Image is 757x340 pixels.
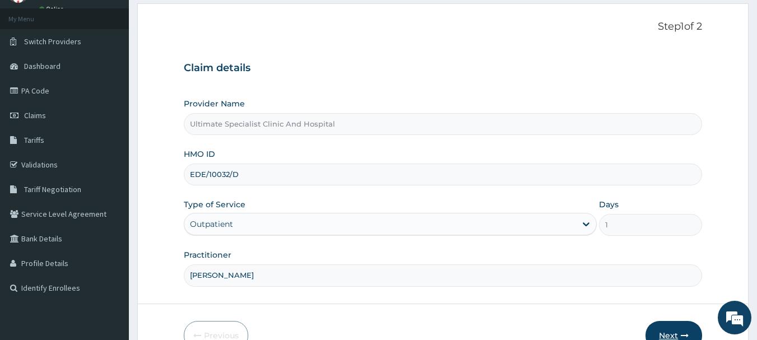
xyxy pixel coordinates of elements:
label: Provider Name [184,98,245,109]
span: Tariff Negotiation [24,184,81,194]
label: Practitioner [184,249,231,260]
span: Claims [24,110,46,120]
h3: Claim details [184,62,703,74]
span: Tariffs [24,135,44,145]
label: HMO ID [184,148,215,160]
div: Chat with us now [58,63,188,77]
a: Online [39,5,66,13]
p: Step 1 of 2 [184,21,703,33]
span: We're online! [65,100,155,213]
label: Days [599,199,619,210]
label: Type of Service [184,199,245,210]
div: Minimize live chat window [184,6,211,32]
img: d_794563401_company_1708531726252_794563401 [21,56,45,84]
span: Switch Providers [24,36,81,46]
input: Enter Name [184,264,703,286]
div: Outpatient [190,218,233,230]
textarea: Type your message and hit 'Enter' [6,223,213,263]
input: Enter HMO ID [184,164,703,185]
span: Dashboard [24,61,61,71]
